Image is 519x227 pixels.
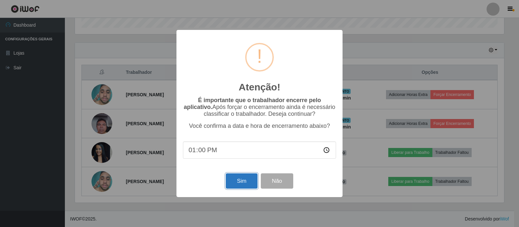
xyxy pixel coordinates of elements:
button: Não [261,173,293,189]
p: Você confirma a data e hora de encerramento abaixo? [183,123,336,129]
p: Após forçar o encerramento ainda é necessário classificar o trabalhador. Deseja continuar? [183,97,336,117]
button: Sim [226,173,257,189]
b: É importante que o trabalhador encerre pelo aplicativo. [184,97,321,110]
h2: Atenção! [239,81,280,93]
